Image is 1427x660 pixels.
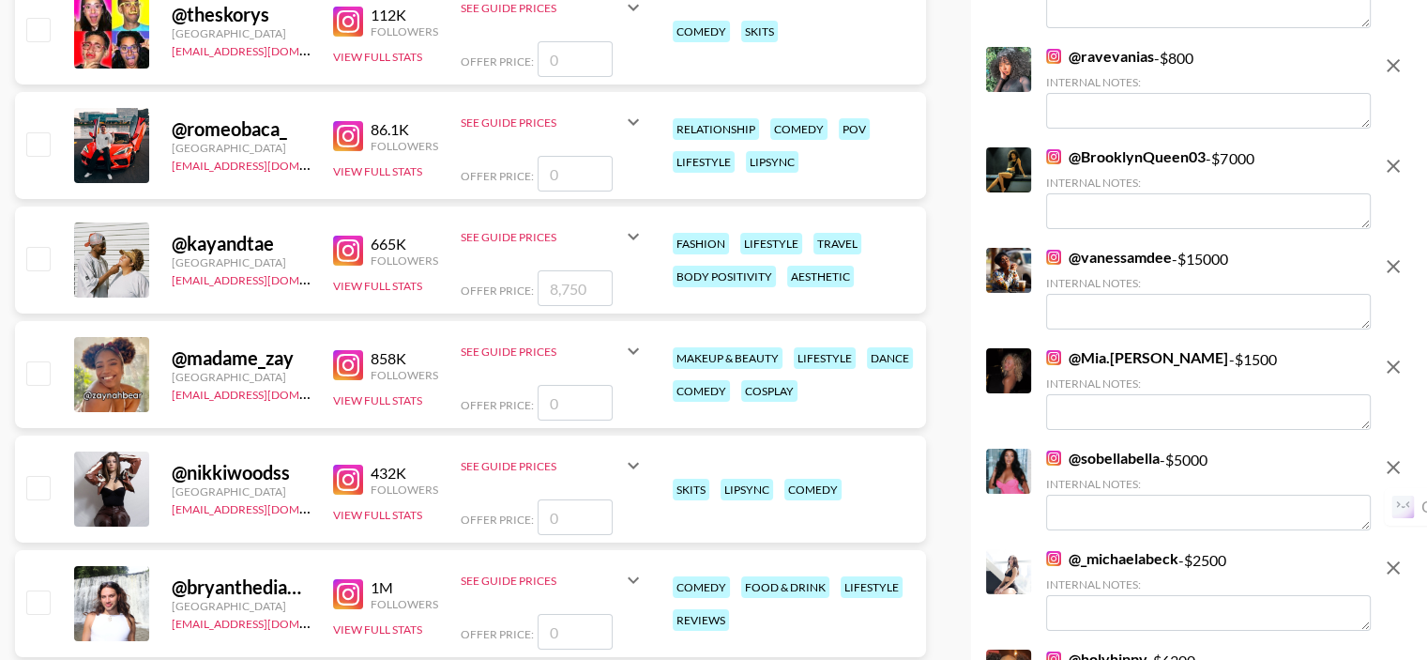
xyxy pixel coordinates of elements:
[673,151,735,173] div: lifestyle
[371,578,438,597] div: 1M
[172,269,360,287] a: [EMAIL_ADDRESS][DOMAIN_NAME]
[673,479,709,500] div: skits
[333,121,363,151] img: Instagram
[333,579,363,609] img: Instagram
[371,464,438,483] div: 432K
[172,40,360,58] a: [EMAIL_ADDRESS][DOMAIN_NAME]
[538,499,613,535] input: 0
[172,26,311,40] div: [GEOGRAPHIC_DATA]
[461,214,645,259] div: See Guide Prices
[172,370,311,384] div: [GEOGRAPHIC_DATA]
[867,347,913,369] div: dance
[673,609,729,631] div: reviews
[721,479,773,500] div: lipsync
[461,100,645,145] div: See Guide Prices
[371,483,438,497] div: Followers
[1046,47,1154,66] a: @ravevanias
[1046,549,1178,568] a: @_michaelabeck
[333,465,363,495] img: Instagram
[538,156,613,192] input: 0
[172,599,311,613] div: [GEOGRAPHIC_DATA]
[1046,248,1172,267] a: @vanessamdee
[1046,176,1371,190] div: Internal Notes:
[461,443,645,488] div: See Guide Prices
[172,255,311,269] div: [GEOGRAPHIC_DATA]
[1374,449,1412,486] button: remove
[371,139,438,153] div: Followers
[333,393,422,407] button: View Full Stats
[741,576,829,598] div: food & drink
[172,232,311,255] div: @ kayandtae
[371,235,438,253] div: 665K
[794,347,856,369] div: lifestyle
[172,384,360,402] a: [EMAIL_ADDRESS][DOMAIN_NAME]
[538,614,613,650] input: 0
[461,627,534,641] span: Offer Price:
[1046,449,1371,530] div: - $ 5000
[172,3,311,26] div: @ theskorys
[172,576,311,599] div: @ bryanthediamond
[461,558,645,603] div: See Guide Prices
[1046,451,1061,466] img: Instagram
[333,508,422,522] button: View Full Stats
[371,6,438,24] div: 112K
[1046,449,1160,468] a: @sobellabella
[371,24,438,38] div: Followers
[333,7,363,37] img: Instagram
[770,118,827,140] div: comedy
[1374,348,1412,386] button: remove
[1046,47,1371,129] div: - $ 800
[172,155,360,173] a: [EMAIL_ADDRESS][DOMAIN_NAME]
[673,576,730,598] div: comedy
[673,21,730,42] div: comedy
[538,41,613,77] input: 0
[461,284,534,298] span: Offer Price:
[1374,549,1412,587] button: remove
[333,622,422,637] button: View Full Stats
[1046,549,1371,631] div: - $ 2500
[461,513,534,527] span: Offer Price:
[1046,577,1371,591] div: Internal Notes:
[1046,49,1061,64] img: Instagram
[1046,248,1371,330] div: - $ 15000
[1046,477,1371,491] div: Internal Notes:
[172,461,311,484] div: @ nikkiwoodss
[673,347,782,369] div: makeup & beauty
[1046,348,1228,367] a: @Mia.[PERSON_NAME]
[371,597,438,611] div: Followers
[461,54,534,69] span: Offer Price:
[371,349,438,368] div: 858K
[673,380,730,402] div: comedy
[461,398,534,412] span: Offer Price:
[1046,350,1061,365] img: Instagram
[1374,248,1412,285] button: remove
[333,236,363,266] img: Instagram
[461,574,622,588] div: See Guide Prices
[1374,147,1412,185] button: remove
[673,118,759,140] div: relationship
[333,350,363,380] img: Instagram
[673,233,729,254] div: fashion
[1046,250,1061,265] img: Instagram
[461,1,622,15] div: See Guide Prices
[1046,348,1371,430] div: - $ 1500
[740,233,802,254] div: lifestyle
[741,21,778,42] div: skits
[461,230,622,244] div: See Guide Prices
[538,385,613,421] input: 0
[741,380,797,402] div: cosplay
[461,459,622,473] div: See Guide Prices
[813,233,861,254] div: travel
[1046,147,1206,166] a: @BrooklynQueen03
[746,151,798,173] div: lipsync
[461,329,645,374] div: See Guide Prices
[371,120,438,139] div: 86.1K
[371,253,438,268] div: Followers
[538,270,613,306] input: 8,750
[1046,147,1371,229] div: - $ 7000
[461,169,534,183] span: Offer Price:
[1046,376,1371,391] div: Internal Notes:
[1374,47,1412,84] button: remove
[371,368,438,382] div: Followers
[1046,75,1371,89] div: Internal Notes:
